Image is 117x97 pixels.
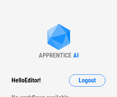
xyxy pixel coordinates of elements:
img: Apprentice AI [43,24,74,52]
button: Logout [69,74,105,87]
div: AI [73,52,79,59]
div: Hello Editor ! [12,74,41,87]
span: Logout [79,77,96,84]
div: APPRENTICE [39,52,71,59]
